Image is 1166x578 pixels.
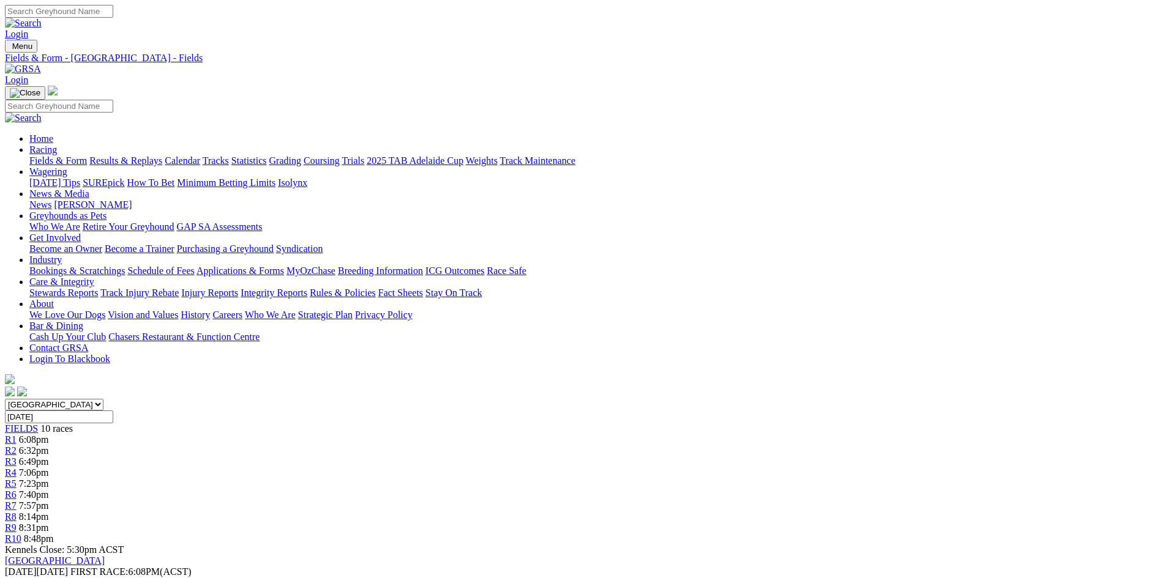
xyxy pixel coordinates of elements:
[89,155,162,166] a: Results & Replays
[108,332,260,342] a: Chasers Restaurant & Function Centre
[278,177,307,188] a: Isolynx
[19,522,49,533] span: 8:31pm
[5,489,17,500] a: R6
[29,221,1161,232] div: Greyhounds as Pets
[5,467,17,478] a: R4
[29,309,105,320] a: We Love Our Dogs
[5,522,17,533] a: R9
[19,456,49,467] span: 6:49pm
[29,332,106,342] a: Cash Up Your Club
[29,210,107,221] a: Greyhounds as Pets
[304,155,340,166] a: Coursing
[5,533,21,544] a: R10
[29,199,51,210] a: News
[203,155,229,166] a: Tracks
[83,221,174,232] a: Retire Your Greyhound
[338,265,423,276] a: Breeding Information
[29,144,57,155] a: Racing
[29,232,81,243] a: Get Involved
[29,177,1161,188] div: Wagering
[127,177,175,188] a: How To Bet
[83,177,124,188] a: SUREpick
[500,155,575,166] a: Track Maintenance
[5,434,17,445] span: R1
[29,287,98,298] a: Stewards Reports
[487,265,526,276] a: Race Safe
[29,155,1161,166] div: Racing
[181,309,210,320] a: History
[5,410,113,423] input: Select date
[241,287,307,298] a: Integrity Reports
[5,29,28,39] a: Login
[40,423,73,434] span: 10 races
[12,42,32,51] span: Menu
[5,445,17,456] a: R2
[19,434,49,445] span: 6:08pm
[177,177,275,188] a: Minimum Betting Limits
[70,566,128,577] span: FIRST RACE:
[29,199,1161,210] div: News & Media
[10,88,40,98] img: Close
[425,287,482,298] a: Stay On Track
[29,133,53,144] a: Home
[196,265,284,276] a: Applications & Forms
[177,221,263,232] a: GAP SA Assessments
[29,276,94,287] a: Care & Integrity
[212,309,242,320] a: Careers
[19,445,49,456] span: 6:32pm
[5,500,17,511] a: R7
[29,343,88,353] a: Contact GRSA
[19,478,49,489] span: 7:23pm
[29,243,102,254] a: Become an Owner
[29,166,67,177] a: Wagering
[5,374,15,384] img: logo-grsa-white.png
[5,86,45,100] button: Toggle navigation
[5,18,42,29] img: Search
[5,555,105,566] a: [GEOGRAPHIC_DATA]
[378,287,423,298] a: Fact Sheets
[70,566,192,577] span: 6:08PM(ACST)
[269,155,301,166] a: Grading
[29,188,89,199] a: News & Media
[466,155,498,166] a: Weights
[5,423,38,434] span: FIELDS
[105,243,174,254] a: Become a Trainer
[29,309,1161,320] div: About
[5,478,17,489] a: R5
[29,155,87,166] a: Fields & Form
[5,511,17,522] a: R8
[5,75,28,85] a: Login
[29,298,54,309] a: About
[5,113,42,124] img: Search
[19,500,49,511] span: 7:57pm
[5,566,37,577] span: [DATE]
[29,265,125,276] a: Bookings & Scratchings
[108,309,178,320] a: Vision and Values
[310,287,376,298] a: Rules & Policies
[286,265,335,276] a: MyOzChase
[181,287,238,298] a: Injury Reports
[177,243,274,254] a: Purchasing a Greyhound
[298,309,353,320] a: Strategic Plan
[5,544,124,555] span: Kennels Close: 5:30pm ACST
[100,287,179,298] a: Track Injury Rebate
[5,64,41,75] img: GRSA
[19,511,49,522] span: 8:14pm
[5,5,113,18] input: Search
[5,456,17,467] a: R3
[29,254,62,265] a: Industry
[5,53,1161,64] a: Fields & Form - [GEOGRAPHIC_DATA] - Fields
[355,309,413,320] a: Privacy Policy
[48,86,58,95] img: logo-grsa-white.png
[29,320,83,331] a: Bar & Dining
[342,155,364,166] a: Trials
[54,199,132,210] a: [PERSON_NAME]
